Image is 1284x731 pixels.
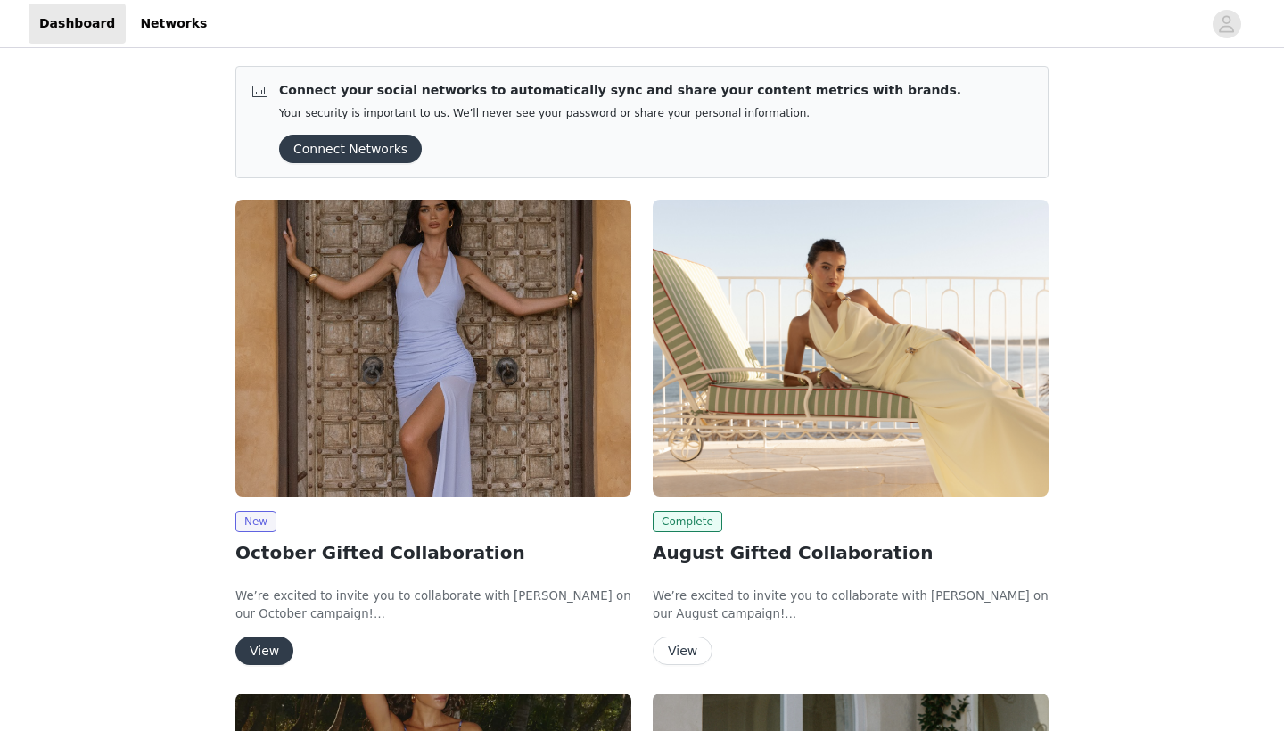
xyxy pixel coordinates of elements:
button: View [653,637,712,665]
a: Networks [129,4,218,44]
img: Peppermayo EU [235,200,631,497]
p: Your security is important to us. We’ll never see your password or share your personal information. [279,107,961,120]
div: avatar [1218,10,1235,38]
p: Connect your social networks to automatically sync and share your content metrics with brands. [279,81,961,100]
img: Peppermayo EU [653,200,1049,497]
button: Connect Networks [279,135,422,163]
h2: August Gifted Collaboration [653,539,1049,566]
a: View [235,645,293,658]
h2: October Gifted Collaboration [235,539,631,566]
span: We’re excited to invite you to collaborate with [PERSON_NAME] on our August campaign! [653,589,1049,620]
span: Complete [653,511,722,532]
a: Dashboard [29,4,126,44]
a: View [653,645,712,658]
button: View [235,637,293,665]
span: New [235,511,276,532]
span: We’re excited to invite you to collaborate with [PERSON_NAME] on our October campaign! [235,589,631,620]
